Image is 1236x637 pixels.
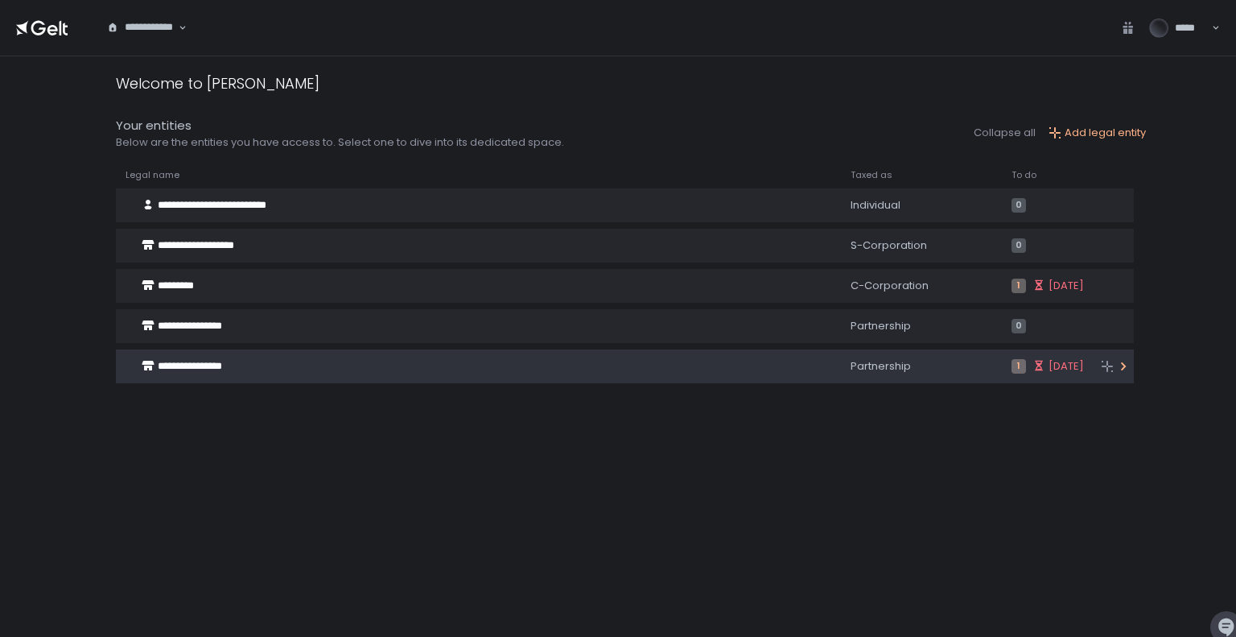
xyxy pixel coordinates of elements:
[97,11,187,45] div: Search for option
[1011,359,1026,374] span: 1
[1011,198,1026,213] span: 0
[1049,279,1084,293] span: [DATE]
[1049,126,1146,140] button: Add legal entity
[851,238,992,253] div: S-Corporation
[1011,169,1036,181] span: To do
[851,279,992,293] div: C-Corporation
[116,135,564,150] div: Below are the entities you have access to. Select one to dive into its dedicated space.
[851,359,992,374] div: Partnership
[107,35,177,51] input: Search for option
[116,117,564,135] div: Your entities
[1011,279,1026,293] span: 1
[126,169,179,181] span: Legal name
[1049,359,1084,374] span: [DATE]
[1011,238,1026,253] span: 0
[1011,319,1026,333] span: 0
[851,319,992,333] div: Partnership
[851,198,992,213] div: Individual
[116,72,319,94] div: Welcome to [PERSON_NAME]
[851,169,892,181] span: Taxed as
[974,126,1036,140] button: Collapse all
